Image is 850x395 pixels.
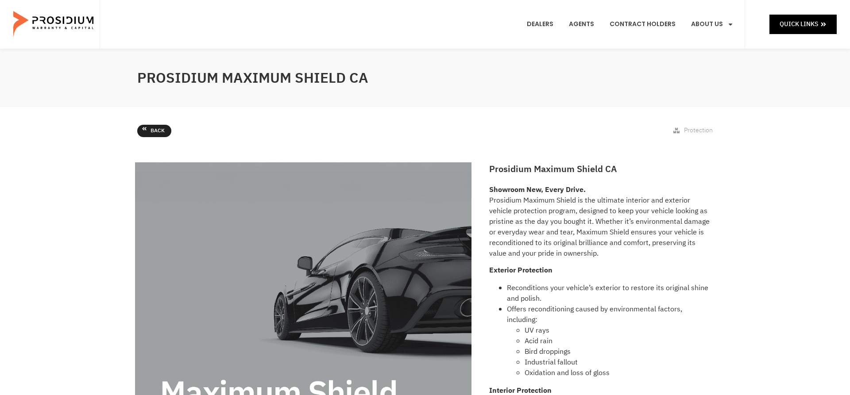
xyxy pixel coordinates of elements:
[603,8,682,41] a: Contract Holders
[525,346,711,357] li: Bird droppings
[507,304,711,378] li: Offers reconditioning caused by environmental factors, including:
[562,8,601,41] a: Agents
[489,265,552,276] strong: Exterior Protection
[137,67,421,88] h2: Prosidium Maximum Shield CA
[520,8,740,41] nav: Menu
[684,8,740,41] a: About Us
[525,357,711,368] li: Industrial fallout
[684,126,713,135] span: Protection
[137,125,171,137] a: Back
[525,336,711,346] li: Acid rain
[151,126,165,136] span: Back
[525,368,711,378] li: Oxidation and loss of gloss
[769,15,837,34] a: Quick Links
[507,283,711,304] li: Reconditions your vehicle’s exterior to restore its original shine and polish.
[489,184,711,259] p: Prosidium Maximum Shield is the ultimate interior and exterior vehicle protection program, design...
[520,8,560,41] a: Dealers
[780,19,818,30] span: Quick Links
[489,162,711,176] h2: Prosidium Maximum Shield CA
[525,325,711,336] li: UV rays
[489,184,586,195] strong: Showroom New, Every Drive.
